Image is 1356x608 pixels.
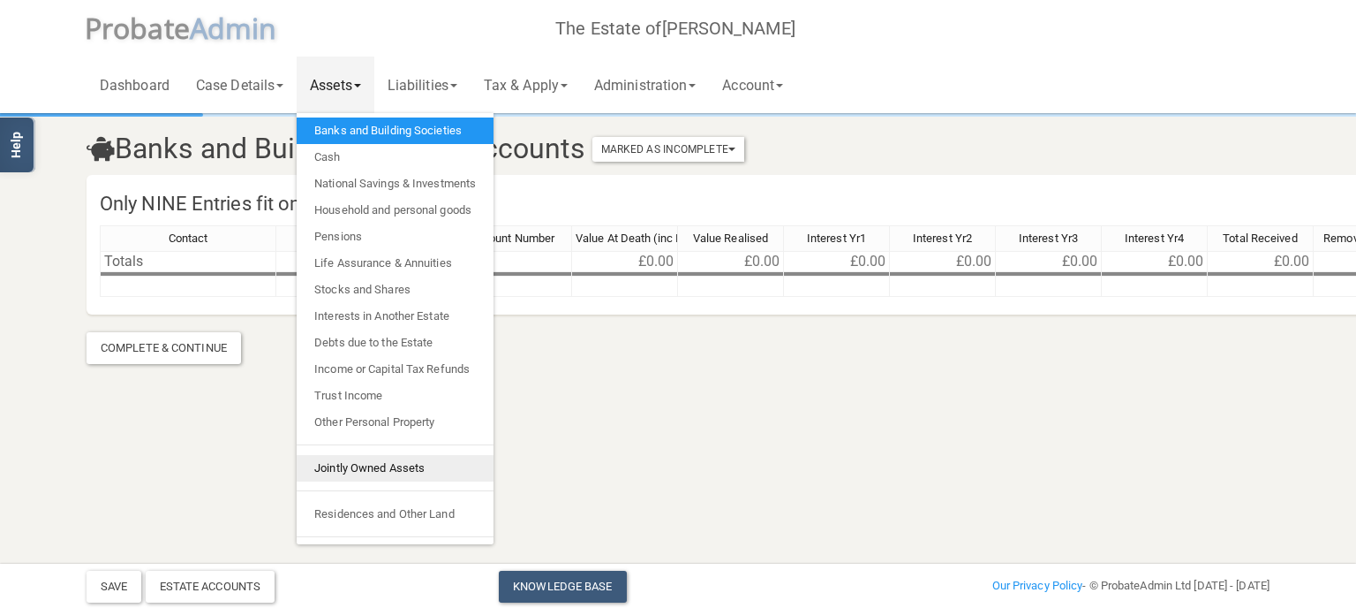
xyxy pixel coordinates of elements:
[297,383,493,409] a: Trust Income
[890,251,996,272] td: £0.00
[297,303,493,330] a: Interests in Another Estate
[693,232,768,245] span: Value Realised
[471,57,581,113] a: Tax & Apply
[678,251,784,272] td: £0.00
[207,9,276,47] span: dmin
[913,232,972,245] span: Interest Yr2
[73,133,1081,164] h3: Banks and Building Society Accounts
[183,57,297,113] a: Case Details
[297,277,493,303] a: Stocks and Shares
[297,118,493,144] a: Banks and Building Societies
[85,9,190,47] span: P
[87,57,183,113] a: Dashboard
[297,57,374,113] a: Assets
[879,575,1283,597] div: - © ProbateAdmin Ltd [DATE] - [DATE]
[996,251,1102,272] td: £0.00
[297,171,493,197] a: National Savings & Investments
[297,224,493,250] a: Pensions
[572,251,678,272] td: £0.00
[807,232,866,245] span: Interest Yr1
[592,137,744,162] button: Marked As Incomplete
[297,356,493,383] a: Income or Capital Tax Refunds
[1102,251,1208,272] td: £0.00
[297,409,493,436] a: Other Personal Property
[146,571,275,603] div: Estate Accounts
[374,57,471,113] a: Liabilities
[499,571,626,603] a: Knowledge Base
[297,455,493,482] a: Jointly Owned Assets
[297,197,493,224] a: Household and personal goods
[169,232,208,245] span: Contact
[709,57,796,113] a: Account
[102,9,190,47] span: robate
[992,579,1083,592] a: Our Privacy Policy
[190,9,277,47] span: A
[1019,232,1078,245] span: Interest Yr3
[297,501,493,528] a: Residences and Other Land
[784,251,890,272] td: £0.00
[1208,251,1314,272] td: £0.00
[576,232,719,245] span: Value At Death (inc Interest)
[1125,232,1184,245] span: Interest Yr4
[1223,232,1297,245] span: Total Received
[87,571,141,603] button: Save
[470,232,554,245] span: Account Number
[100,251,276,272] td: Totals
[297,144,493,171] a: Cash
[581,57,709,113] a: Administration
[297,330,493,356] a: Debts due to the Estate
[87,332,241,364] div: Complete & Continue
[297,250,493,277] a: Life Assurance & Annuities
